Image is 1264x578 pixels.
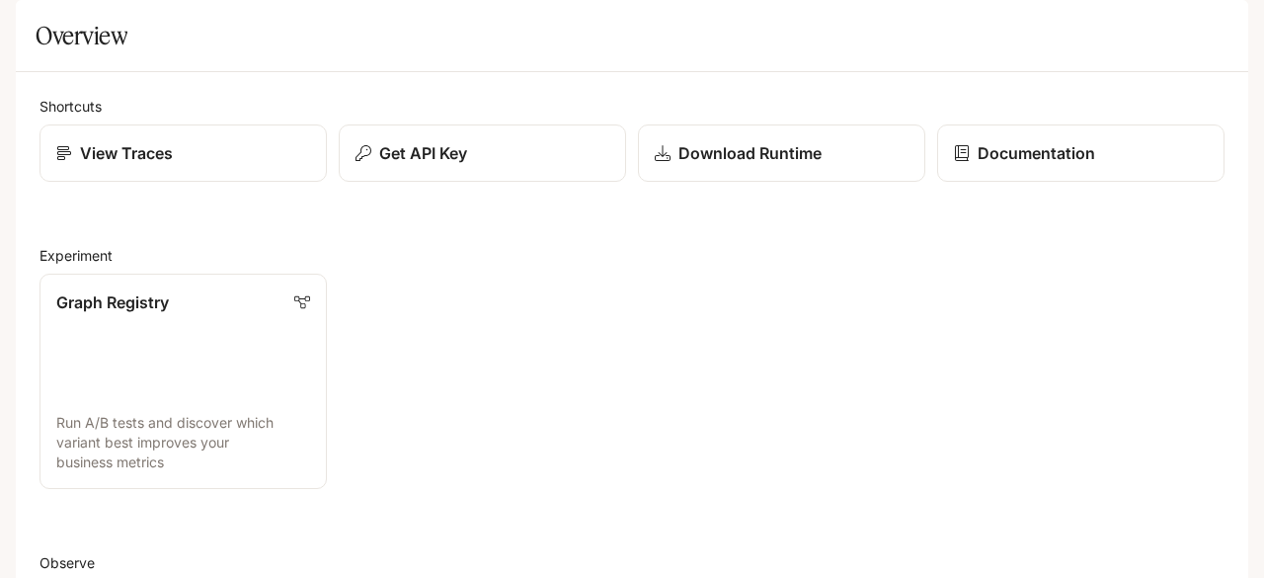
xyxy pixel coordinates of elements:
p: Documentation [978,141,1095,165]
button: open drawer [15,10,50,45]
h1: Overview [36,16,127,55]
p: Get API Key [379,141,467,165]
a: Graph RegistryRun A/B tests and discover which variant best improves your business metrics [39,274,327,489]
p: Run A/B tests and discover which variant best improves your business metrics [56,413,310,472]
p: Graph Registry [56,290,169,314]
h2: Observe [39,552,1224,573]
a: Documentation [937,124,1224,182]
button: Get API Key [339,124,626,182]
a: View Traces [39,124,327,182]
p: Download Runtime [678,141,822,165]
h2: Experiment [39,245,1224,266]
h2: Shortcuts [39,96,1224,117]
p: View Traces [80,141,173,165]
a: Download Runtime [638,124,925,182]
